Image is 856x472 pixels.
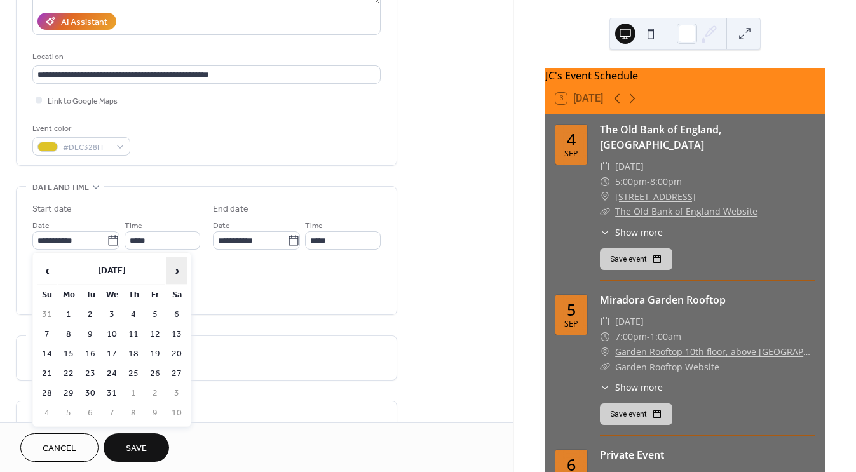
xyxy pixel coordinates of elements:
[32,219,50,233] span: Date
[145,384,165,403] td: 2
[600,447,815,462] div: Private Event
[600,403,672,425] button: Save event
[600,123,721,152] a: The Old Bank of England, [GEOGRAPHIC_DATA]
[37,13,116,30] button: AI Assistant
[37,306,57,324] td: 31
[545,68,825,83] div: JC's Event Schedule
[123,306,144,324] td: 4
[123,325,144,344] td: 11
[600,174,610,189] div: ​
[615,314,644,329] span: [DATE]
[600,226,663,239] button: ​Show more
[80,404,100,422] td: 6
[37,404,57,422] td: 4
[166,404,187,422] td: 10
[615,329,647,344] span: 7:00pm
[37,286,57,304] th: Su
[80,306,100,324] td: 2
[567,131,576,147] div: 4
[102,306,122,324] td: 3
[58,257,165,285] th: [DATE]
[305,219,323,233] span: Time
[145,365,165,383] td: 26
[102,384,122,403] td: 31
[37,384,57,403] td: 28
[600,204,610,219] div: ​
[615,174,647,189] span: 5:00pm
[650,329,681,344] span: 1:00am
[58,286,79,304] th: Mo
[126,442,147,455] span: Save
[43,442,76,455] span: Cancel
[600,381,610,394] div: ​
[615,381,663,394] span: Show more
[647,174,650,189] span: -
[600,293,726,307] a: Miradora Garden Rooftop
[600,329,610,344] div: ​
[600,360,610,375] div: ​
[102,365,122,383] td: 24
[615,361,719,373] a: Garden Rooftop Website
[58,384,79,403] td: 29
[145,306,165,324] td: 5
[166,286,187,304] th: Sa
[145,286,165,304] th: Fr
[615,159,644,174] span: [DATE]
[564,320,578,328] div: Sep
[145,345,165,363] td: 19
[145,325,165,344] td: 12
[80,384,100,403] td: 30
[32,203,72,216] div: Start date
[166,306,187,324] td: 6
[600,248,672,270] button: Save event
[615,344,815,360] a: Garden Rooftop 10th floor, above [GEOGRAPHIC_DATA][STREET_ADDRESS]
[32,181,89,194] span: Date and time
[20,433,99,462] button: Cancel
[615,205,757,217] a: The Old Bank of England Website
[600,344,610,360] div: ​
[166,345,187,363] td: 20
[145,404,165,422] td: 9
[123,404,144,422] td: 8
[213,219,230,233] span: Date
[166,365,187,383] td: 27
[125,219,142,233] span: Time
[166,384,187,403] td: 3
[80,365,100,383] td: 23
[650,174,682,189] span: 8:00pm
[600,226,610,239] div: ​
[37,365,57,383] td: 21
[80,345,100,363] td: 16
[61,16,107,29] div: AI Assistant
[102,286,122,304] th: We
[48,95,118,108] span: Link to Google Maps
[123,365,144,383] td: 25
[37,325,57,344] td: 7
[647,329,650,344] span: -
[104,433,169,462] button: Save
[58,365,79,383] td: 22
[58,325,79,344] td: 8
[37,258,57,283] span: ‹
[80,286,100,304] th: Tu
[600,189,610,205] div: ​
[58,345,79,363] td: 15
[600,381,663,394] button: ​Show more
[102,345,122,363] td: 17
[123,345,144,363] td: 18
[615,189,696,205] a: [STREET_ADDRESS]
[123,286,144,304] th: Th
[63,141,110,154] span: #DEC328FF
[58,306,79,324] td: 1
[37,345,57,363] td: 14
[123,384,144,403] td: 1
[32,122,128,135] div: Event color
[600,314,610,329] div: ​
[32,50,378,64] div: Location
[564,150,578,158] div: Sep
[166,325,187,344] td: 13
[213,203,248,216] div: End date
[615,226,663,239] span: Show more
[102,325,122,344] td: 10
